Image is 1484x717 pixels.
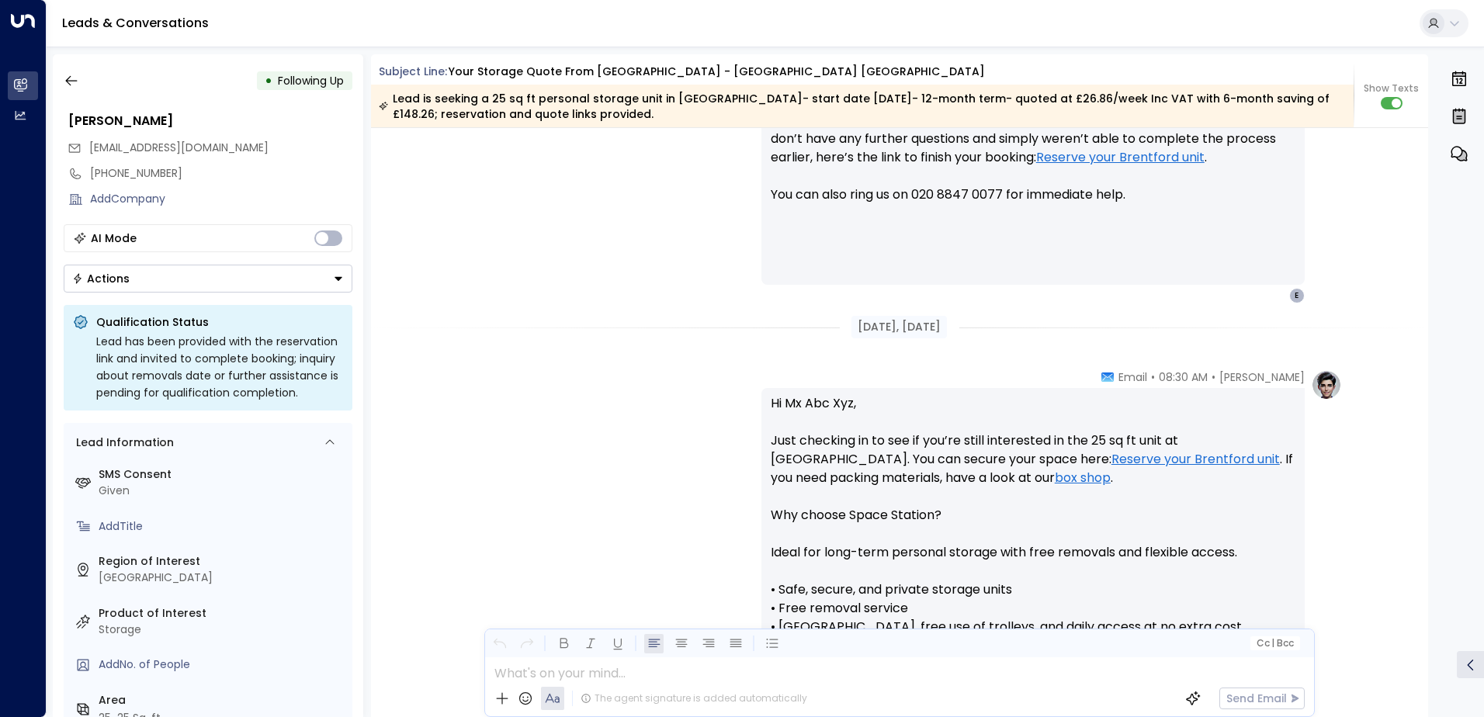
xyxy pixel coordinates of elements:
[1212,369,1215,385] span: •
[1250,636,1299,651] button: Cc|Bcc
[99,553,346,570] label: Region of Interest
[90,191,352,207] div: AddCompany
[1364,81,1419,95] span: Show Texts
[96,314,343,330] p: Qualification Status
[1311,369,1342,400] img: profile-logo.png
[1055,469,1111,487] a: box shop
[62,14,209,32] a: Leads & Conversations
[581,691,807,705] div: The agent signature is added automatically
[1159,369,1208,385] span: 08:30 AM
[99,622,346,638] div: Storage
[1256,638,1293,649] span: Cc Bcc
[64,265,352,293] div: Button group with a nested menu
[64,265,352,293] button: Actions
[72,272,130,286] div: Actions
[96,333,343,401] div: Lead has been provided with the reservation link and invited to complete booking; inquiry about r...
[1036,148,1205,167] a: Reserve your Brentford unit
[490,634,509,653] button: Undo
[379,91,1345,122] div: Lead is seeking a 25 sq ft personal storage unit in [GEOGRAPHIC_DATA]- start date [DATE]- 12-mont...
[71,435,174,451] div: Lead Information
[99,570,346,586] div: [GEOGRAPHIC_DATA]
[1151,369,1155,385] span: •
[1219,369,1305,385] span: [PERSON_NAME]
[91,230,137,246] div: AI Mode
[89,140,269,156] span: bobbybinlid@gmail.com
[99,483,346,499] div: Given
[449,64,985,80] div: Your storage quote from [GEOGRAPHIC_DATA] - [GEOGRAPHIC_DATA] [GEOGRAPHIC_DATA]
[99,605,346,622] label: Product of Interest
[379,64,447,79] span: Subject Line:
[68,112,352,130] div: [PERSON_NAME]
[1289,288,1305,303] div: E
[1111,450,1280,469] a: Reserve your Brentford unit
[99,518,346,535] div: AddTitle
[89,140,269,155] span: [EMAIL_ADDRESS][DOMAIN_NAME]
[265,67,272,95] div: •
[851,316,947,338] div: [DATE], [DATE]
[278,73,344,88] span: Following Up
[99,692,346,708] label: Area
[90,165,352,182] div: [PHONE_NUMBER]
[1271,638,1274,649] span: |
[99,656,346,673] div: AddNo. of People
[99,466,346,483] label: SMS Consent
[517,634,536,653] button: Redo
[1118,369,1147,385] span: Email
